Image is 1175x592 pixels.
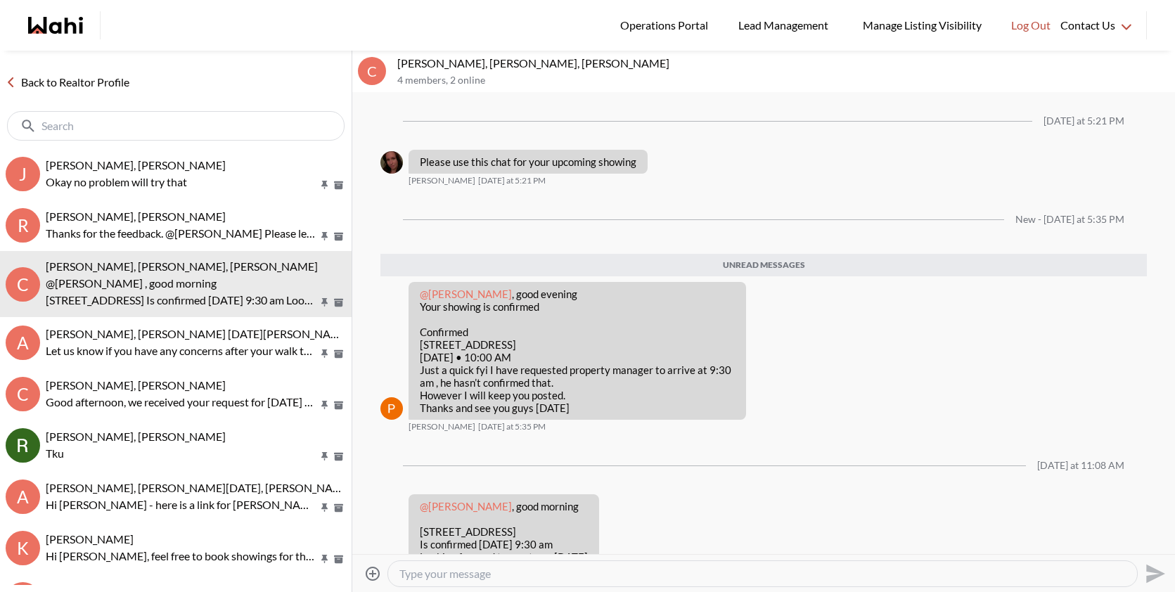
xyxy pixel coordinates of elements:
[1015,214,1124,226] div: New - [DATE] at 5:35 PM
[6,208,40,243] div: R
[409,421,475,432] span: [PERSON_NAME]
[331,348,346,360] button: Archive
[6,326,40,360] div: A
[46,174,318,191] p: Okay no problem will try that
[331,231,346,243] button: Archive
[319,502,331,514] button: Pin
[380,254,1147,276] div: Unread messages
[46,342,318,359] p: Let us know if you have any concerns after your walk through and we can assist you in whatever wa...
[46,430,226,443] span: [PERSON_NAME], [PERSON_NAME]
[46,378,226,392] span: [PERSON_NAME], [PERSON_NAME]
[331,297,346,309] button: Archive
[6,428,40,463] img: R
[420,155,636,168] p: Please use this chat for your upcoming showing
[331,179,346,191] button: Archive
[6,377,40,411] div: C
[46,225,318,242] p: Thanks for the feedback. @[PERSON_NAME] Please let us know if you have any other questions. Thanks
[6,267,40,302] div: C
[6,531,40,565] div: K
[331,502,346,514] button: Archive
[46,292,318,309] p: [STREET_ADDRESS] Is confirmed [DATE] 9:30 am Looking forward to meet you [DATE] Thanks
[331,399,346,411] button: Archive
[859,16,986,34] span: Manage Listing Visibility
[380,151,403,174] div: Alicia Malette
[397,75,1169,86] p: 4 members , 2 online
[319,348,331,360] button: Pin
[6,480,40,514] div: A
[6,157,40,191] div: J
[409,175,475,186] span: [PERSON_NAME]
[620,16,713,34] span: Operations Portal
[358,57,386,85] div: C
[380,151,403,174] img: A
[319,297,331,309] button: Pin
[397,56,1169,70] p: [PERSON_NAME], [PERSON_NAME], [PERSON_NAME]
[1044,115,1124,127] div: [DATE] at 5:21 PM
[738,16,833,34] span: Lead Management
[420,288,735,313] p: , good evening Your showing is confirmed
[1138,558,1169,589] button: Send
[420,326,735,414] p: Confirmed [STREET_ADDRESS] [DATE] • 10:00 AM Just a quick fyi I have requested property manager t...
[46,327,443,340] span: [PERSON_NAME], [PERSON_NAME] [DATE][PERSON_NAME], [PERSON_NAME]
[420,500,512,513] span: @[PERSON_NAME]
[380,397,403,420] img: P
[46,275,318,292] p: @[PERSON_NAME] , good morning
[399,567,1126,581] textarea: Type your message
[319,553,331,565] button: Pin
[46,210,226,223] span: [PERSON_NAME], [PERSON_NAME]
[46,445,318,462] p: Tku
[331,451,346,463] button: Archive
[478,421,546,432] time: 2025-09-02T21:35:48.785Z
[46,259,318,273] span: [PERSON_NAME], [PERSON_NAME], [PERSON_NAME]
[420,500,588,513] p: , good morning
[420,525,588,576] p: [STREET_ADDRESS] Is confirmed [DATE] 9:30 am Looking forward to meet you [DATE] Thanks
[1011,16,1051,34] span: Log Out
[331,553,346,565] button: Archive
[28,17,83,34] a: Wahi homepage
[46,158,226,172] span: [PERSON_NAME], [PERSON_NAME]
[46,481,537,494] span: [PERSON_NAME], [PERSON_NAME][DATE], [PERSON_NAME], [PERSON_NAME], [PERSON_NAME]
[46,532,134,546] span: [PERSON_NAME]
[319,231,331,243] button: Pin
[319,451,331,463] button: Pin
[46,496,318,513] p: Hi [PERSON_NAME] - here is a link for [PERSON_NAME] calendar so you can book in a time to speak w...
[41,119,313,133] input: Search
[420,288,512,300] span: @[PERSON_NAME]
[478,175,546,186] time: 2025-09-02T21:21:23.637Z
[319,179,331,191] button: Pin
[46,548,318,565] p: Hi [PERSON_NAME], feel free to book showings for these properties as per your convenience and we ...
[6,428,40,463] div: Rita Kukendran, Behnam
[319,399,331,411] button: Pin
[380,397,403,420] div: Paul Sharma
[46,394,318,411] p: Good afternoon, we received your request for [DATE] 9:00 a.m. The seller has asked that showings ...
[1037,460,1124,472] div: [DATE] at 11:08 AM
